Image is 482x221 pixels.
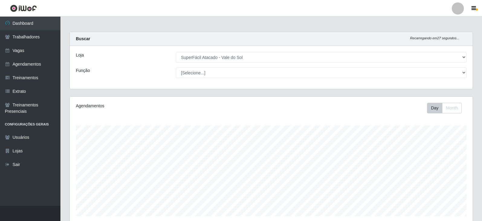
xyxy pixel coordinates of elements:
strong: Buscar [76,36,90,41]
i: Recarregando em 27 segundos... [410,36,459,40]
div: First group [427,103,462,113]
img: CoreUI Logo [10,5,37,12]
button: Day [427,103,442,113]
label: Loja [76,52,84,58]
div: Toolbar with button groups [427,103,467,113]
div: Agendamentos [76,103,233,109]
label: Função [76,67,90,74]
button: Month [442,103,462,113]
